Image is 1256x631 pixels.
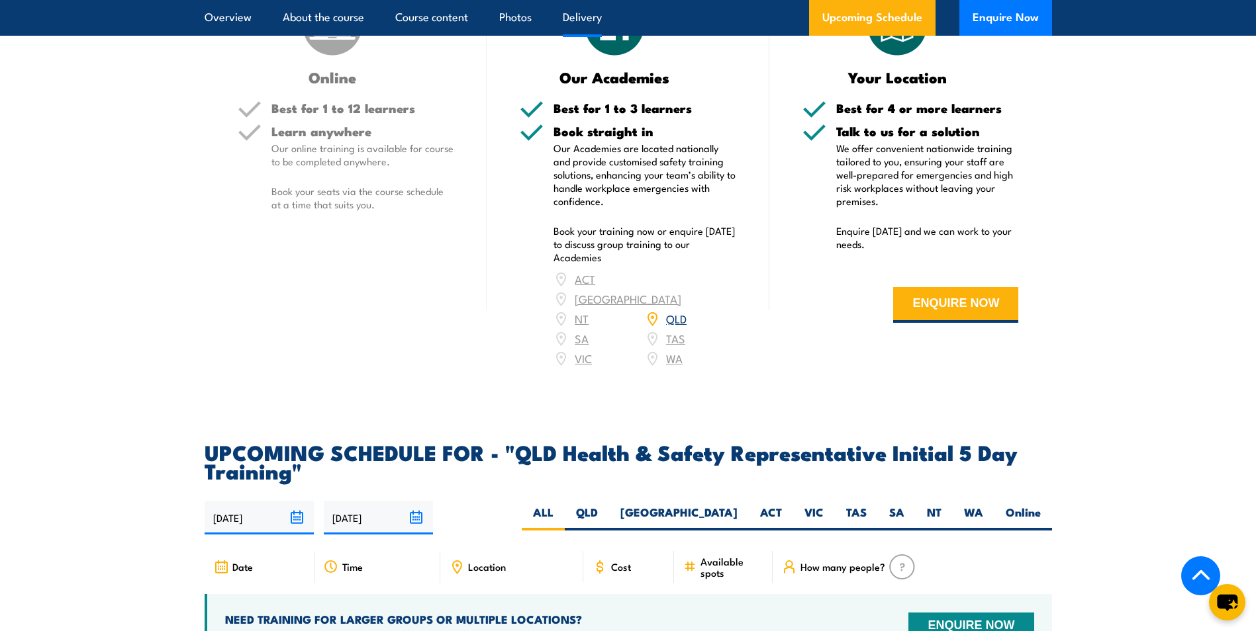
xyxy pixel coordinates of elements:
input: From date [205,501,314,534]
p: Book your seats via the course schedule at a time that suits you. [271,185,454,211]
button: chat-button [1209,584,1245,620]
label: SA [878,505,916,530]
span: Available spots [700,556,763,578]
a: QLD [666,310,687,326]
label: [GEOGRAPHIC_DATA] [609,505,749,530]
label: ACT [749,505,793,530]
input: To date [324,501,433,534]
p: Book your training now or enquire [DATE] to discuss group training to our Academies [554,224,736,264]
span: How many people? [800,561,885,572]
h3: Online [238,69,428,85]
h5: Talk to us for a solution [836,125,1019,138]
p: We offer convenient nationwide training tailored to you, ensuring your staff are well-prepared fo... [836,142,1019,208]
p: Our Academies are located nationally and provide customised safety training solutions, enhancing ... [554,142,736,208]
label: TAS [835,505,878,530]
h2: UPCOMING SCHEDULE FOR - "QLD Health & Safety Representative Initial 5 Day Training" [205,442,1052,480]
h3: Your Location [802,69,992,85]
span: Date [232,561,253,572]
span: Cost [611,561,631,572]
span: Time [342,561,363,572]
label: VIC [793,505,835,530]
label: ALL [522,505,565,530]
h5: Book straight in [554,125,736,138]
p: Our online training is available for course to be completed anywhere. [271,142,454,168]
h5: Learn anywhere [271,125,454,138]
span: Location [468,561,506,572]
h5: Best for 1 to 3 learners [554,102,736,114]
h5: Best for 1 to 12 learners [271,102,454,114]
label: Online [994,505,1052,530]
label: WA [953,505,994,530]
button: ENQUIRE NOW [893,287,1018,323]
h5: Best for 4 or more learners [836,102,1019,114]
h4: NEED TRAINING FOR LARGER GROUPS OR MULTIPLE LOCATIONS? [225,612,837,626]
label: NT [916,505,953,530]
label: QLD [565,505,609,530]
p: Enquire [DATE] and we can work to your needs. [836,224,1019,251]
h3: Our Academies [520,69,710,85]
